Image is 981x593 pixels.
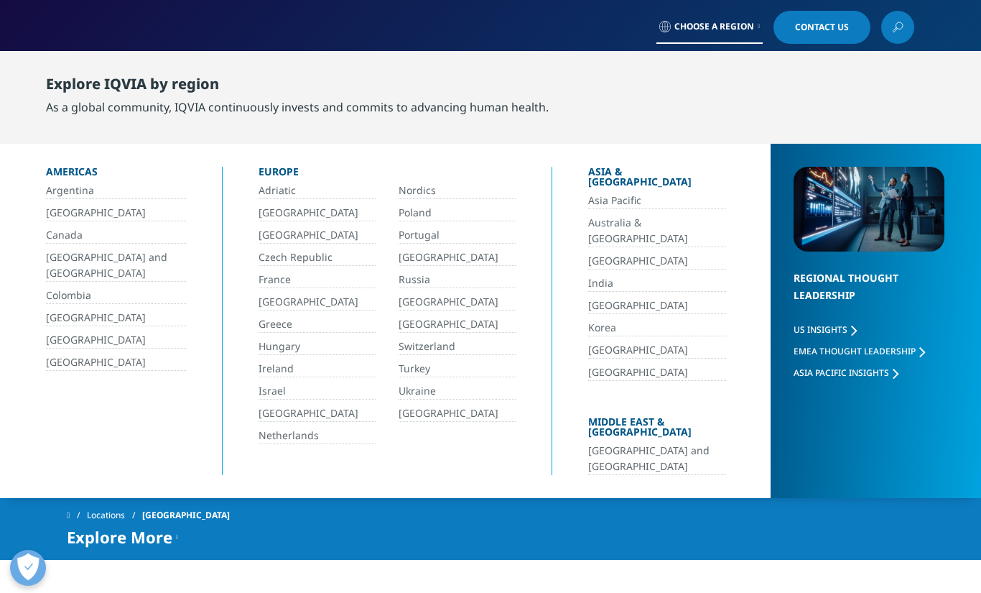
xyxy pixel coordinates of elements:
[259,339,376,355] a: Hungary
[46,288,186,304] a: Colombia
[588,342,726,359] a: [GEOGRAPHIC_DATA]
[399,339,516,355] a: Switzerland
[399,405,516,422] a: [GEOGRAPHIC_DATA]
[46,332,186,349] a: [GEOGRAPHIC_DATA]
[259,205,376,221] a: [GEOGRAPHIC_DATA]
[46,183,186,199] a: Argentina
[588,275,726,292] a: India
[588,320,726,336] a: Korea
[259,383,376,400] a: Israel
[399,383,516,400] a: Ukraine
[187,50,914,118] nav: Primary
[259,294,376,311] a: [GEOGRAPHIC_DATA]
[46,98,549,116] div: As a global community, IQVIA continuously invests and commits to advancing human health.
[259,227,376,244] a: [GEOGRAPHIC_DATA]
[399,294,516,311] a: [GEOGRAPHIC_DATA]
[10,550,46,586] button: Abrir preferencias
[259,316,376,333] a: Greece
[588,193,726,209] a: Asia Pacific
[46,354,186,371] a: [GEOGRAPHIC_DATA]
[794,323,847,336] span: US Insights
[399,205,516,221] a: Poland
[773,11,870,44] a: Contact Us
[87,502,142,528] a: Locations
[46,249,186,282] a: [GEOGRAPHIC_DATA] and [GEOGRAPHIC_DATA]
[794,323,857,336] a: US Insights
[67,528,172,546] span: Explore More
[46,227,186,244] a: Canada
[259,272,376,288] a: France
[399,227,516,244] a: Portugal
[46,205,186,221] a: [GEOGRAPHIC_DATA]
[795,23,849,32] span: Contact Us
[259,405,376,422] a: [GEOGRAPHIC_DATA]
[588,298,726,314] a: [GEOGRAPHIC_DATA]
[794,345,916,357] span: EMEA Thought Leadership
[674,21,754,32] span: Choose a Region
[46,75,549,98] div: Explore IQVIA by region
[259,167,516,183] div: Europe
[794,270,944,322] div: Regional Thought Leadership
[588,167,726,193] div: Asia & [GEOGRAPHIC_DATA]
[259,428,376,444] a: Netherlands
[794,367,889,379] span: Asia Pacific Insights
[399,361,516,377] a: Turkey
[588,417,726,443] div: Middle East & [GEOGRAPHIC_DATA]
[399,249,516,266] a: [GEOGRAPHIC_DATA]
[588,443,726,475] a: [GEOGRAPHIC_DATA] and [GEOGRAPHIC_DATA]
[588,364,726,381] a: [GEOGRAPHIC_DATA]
[794,345,925,357] a: EMEA Thought Leadership
[259,249,376,266] a: Czech Republic
[399,316,516,333] a: [GEOGRAPHIC_DATA]
[46,167,186,183] div: Americas
[259,361,376,377] a: Ireland
[399,183,516,199] a: Nordics
[399,272,516,288] a: Russia
[794,167,944,252] img: 2093_analyzing-data-using-big-screen-display-and-laptop.png
[794,367,898,379] a: Asia Pacific Insights
[588,215,726,247] a: Australia & [GEOGRAPHIC_DATA]
[259,183,376,199] a: Adriatic
[588,253,726,270] a: [GEOGRAPHIC_DATA]
[46,310,186,326] a: [GEOGRAPHIC_DATA]
[142,502,230,528] span: [GEOGRAPHIC_DATA]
